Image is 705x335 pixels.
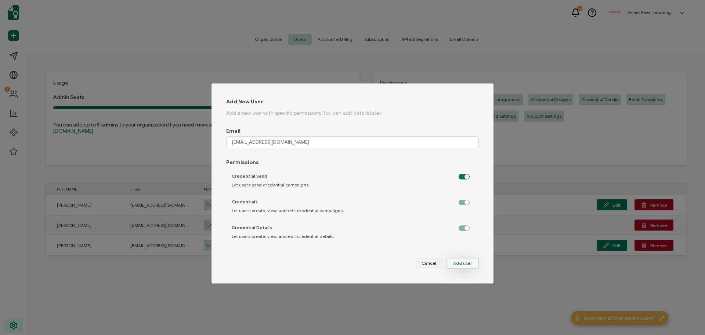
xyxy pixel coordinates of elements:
span: Cancel [422,261,436,265]
h1: Add New User [226,98,479,106]
button: Add user [446,258,479,269]
span: Credential Send [232,173,267,179]
iframe: Chat Widget [668,300,705,335]
span: Credentials [232,199,258,205]
span: Permissions [226,159,259,166]
span: Let users create, view, and edit credential campaigns. [232,208,344,214]
span: Let users send credential campaigns. [232,182,310,188]
div: dialog [211,83,493,284]
span: Email [226,128,241,135]
span: Add user [453,261,472,265]
span: Let users create, view, and edit credential details. [232,234,335,239]
span: Credential Details [232,225,272,231]
input: janedoe@gmail.com [226,136,479,148]
span: Add a new user with specific permissions. You can edit details later. [226,110,382,116]
button: Cancel [415,258,443,269]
